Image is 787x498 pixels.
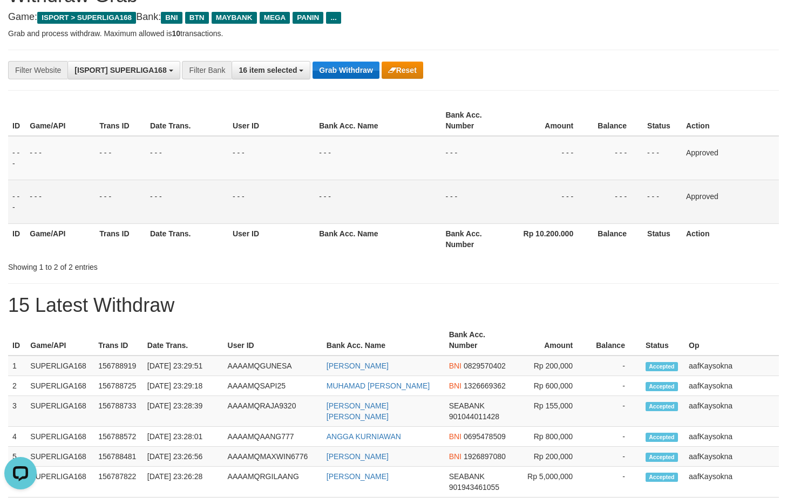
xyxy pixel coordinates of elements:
td: AAAAMQMAXWIN6776 [223,447,322,467]
td: - [589,447,641,467]
td: - - - [146,136,228,180]
th: Action [682,105,779,136]
th: Game/API [25,223,95,254]
a: MUHAMAD [PERSON_NAME] [327,381,430,390]
th: Date Trans. [143,325,223,356]
td: Rp 600,000 [510,376,589,396]
td: 156788919 [94,356,143,376]
td: [DATE] 23:26:56 [143,447,223,467]
th: Bank Acc. Number [441,105,509,136]
td: - [589,467,641,497]
td: [DATE] 23:28:39 [143,396,223,427]
th: Bank Acc. Name [315,223,441,254]
td: 156788733 [94,396,143,427]
td: AAAAMQAANG777 [223,427,322,447]
p: Grab and process withdraw. Maximum allowed is transactions. [8,28,779,39]
td: - - - [228,136,315,180]
th: User ID [228,223,315,254]
td: [DATE] 23:29:18 [143,376,223,396]
td: - [589,376,641,396]
td: - [589,356,641,376]
td: SUPERLIGA168 [26,427,94,447]
td: 1 [8,356,26,376]
th: Trans ID [95,105,146,136]
td: - - - [509,136,589,180]
td: AAAAMQSAPI25 [223,376,322,396]
span: Accepted [646,382,678,391]
span: Copy 901943461055 to clipboard [449,483,499,492]
th: Status [643,105,682,136]
span: Copy 901044011428 to clipboard [449,412,499,421]
td: 2 [8,376,26,396]
td: - - - [509,180,589,223]
strong: 10 [172,29,180,38]
th: Action [682,223,779,254]
td: - [589,396,641,427]
th: Bank Acc. Name [315,105,441,136]
th: Balance [589,105,643,136]
th: Game/API [25,105,95,136]
td: - [589,427,641,447]
th: Trans ID [94,325,143,356]
td: aafKaysokna [684,376,779,396]
th: Bank Acc. Name [322,325,445,356]
td: - - - [95,180,146,223]
td: - - - [8,136,25,180]
th: Status [641,325,684,356]
button: Reset [382,62,423,79]
span: SEABANK [449,401,485,410]
th: Bank Acc. Number [445,325,511,356]
a: [PERSON_NAME] [327,361,389,370]
th: Trans ID [95,223,146,254]
td: SUPERLIGA168 [26,467,94,497]
td: 4 [8,427,26,447]
button: 16 item selected [232,61,310,79]
span: Copy 1326669362 to clipboard [464,381,506,390]
th: User ID [223,325,322,356]
td: - - - [589,180,643,223]
button: [ISPORT] SUPERLIGA168 [67,61,180,79]
div: Filter Website [8,61,67,79]
td: SUPERLIGA168 [26,447,94,467]
td: AAAAMQGUNESA [223,356,322,376]
span: Accepted [646,453,678,462]
span: 16 item selected [239,66,297,74]
span: BNI [449,361,462,370]
button: Grab Withdraw [313,62,379,79]
span: MEGA [260,12,290,24]
span: PANIN [293,12,323,24]
th: Rp 10.200.000 [509,223,589,254]
td: - - - [589,136,643,180]
span: SEABANK [449,472,485,481]
td: - - - [8,180,25,223]
td: [DATE] 23:29:51 [143,356,223,376]
span: Accepted [646,362,678,371]
h1: 15 Latest Withdraw [8,295,779,316]
th: Amount [509,105,589,136]
td: - - - [441,180,509,223]
span: Copy 0829570402 to clipboard [464,361,506,370]
td: - - - [315,180,441,223]
td: AAAAMQRGILAANG [223,467,322,497]
td: SUPERLIGA168 [26,376,94,396]
td: - - - [25,180,95,223]
th: Status [643,223,682,254]
th: Date Trans. [146,105,228,136]
td: - - - [25,136,95,180]
td: Rp 5,000,000 [510,467,589,497]
td: aafKaysokna [684,396,779,427]
td: - - - [315,136,441,180]
td: aafKaysokna [684,467,779,497]
th: Op [684,325,779,356]
td: SUPERLIGA168 [26,356,94,376]
td: 5 [8,447,26,467]
th: ID [8,325,26,356]
span: BNI [449,452,462,461]
span: Accepted [646,433,678,442]
td: [DATE] 23:28:01 [143,427,223,447]
th: Game/API [26,325,94,356]
td: 3 [8,396,26,427]
td: - - - [441,136,509,180]
th: User ID [228,105,315,136]
th: ID [8,223,25,254]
